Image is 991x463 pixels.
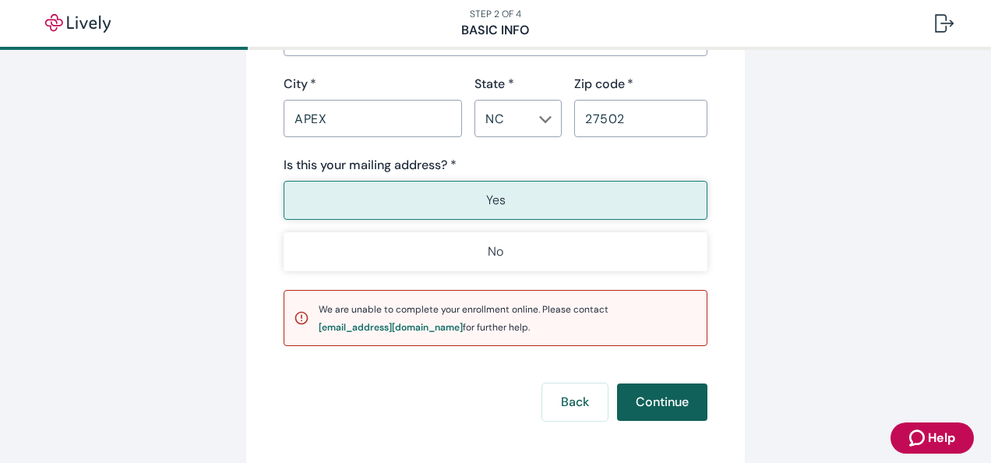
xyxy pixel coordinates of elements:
label: Is this your mailing address? * [284,156,457,175]
input: -- [479,108,531,129]
svg: Zendesk support icon [909,429,928,447]
button: Back [542,383,608,421]
svg: Chevron icon [539,113,552,125]
input: City [284,103,462,134]
p: Yes [486,191,506,210]
button: Continue [617,383,707,421]
span: Help [928,429,955,447]
label: City [284,75,316,94]
button: Log out [922,5,966,42]
span: We are unable to complete your enrollment online. Please contact for further help. [319,303,608,334]
button: No [284,232,707,271]
button: Zendesk support iconHelp [890,422,974,454]
button: Yes [284,181,707,220]
img: Lively [34,14,122,33]
a: support email [319,323,463,332]
input: Zip code [574,103,707,134]
button: Open [538,111,553,127]
label: State * [474,75,514,94]
p: No [488,242,503,261]
div: [EMAIL_ADDRESS][DOMAIN_NAME] [319,323,463,332]
label: Zip code [574,75,633,94]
